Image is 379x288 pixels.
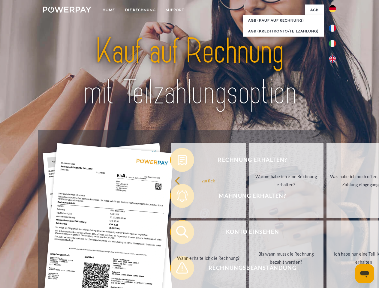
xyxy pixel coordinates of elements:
img: de [329,5,336,12]
a: Home [98,4,120,15]
img: title-powerpay_de.svg [57,29,322,115]
a: AGB (Kauf auf Rechnung) [243,15,324,26]
a: DIE RECHNUNG [120,4,161,15]
div: Bis wann muss die Rechnung bezahlt werden? [252,250,320,266]
div: Warum habe ich eine Rechnung erhalten? [252,172,320,189]
div: zurück [175,176,242,184]
div: Wann erhalte ich die Rechnung? [175,254,242,262]
a: SUPPORT [161,4,189,15]
iframe: Schaltfläche zum Öffnen des Messaging-Fensters [355,264,374,283]
img: logo-powerpay-white.svg [43,7,91,13]
a: AGB (Kreditkonto/Teilzahlung) [243,26,324,37]
a: agb [305,4,324,15]
img: fr [329,25,336,32]
img: it [329,40,336,47]
img: en [329,55,336,63]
